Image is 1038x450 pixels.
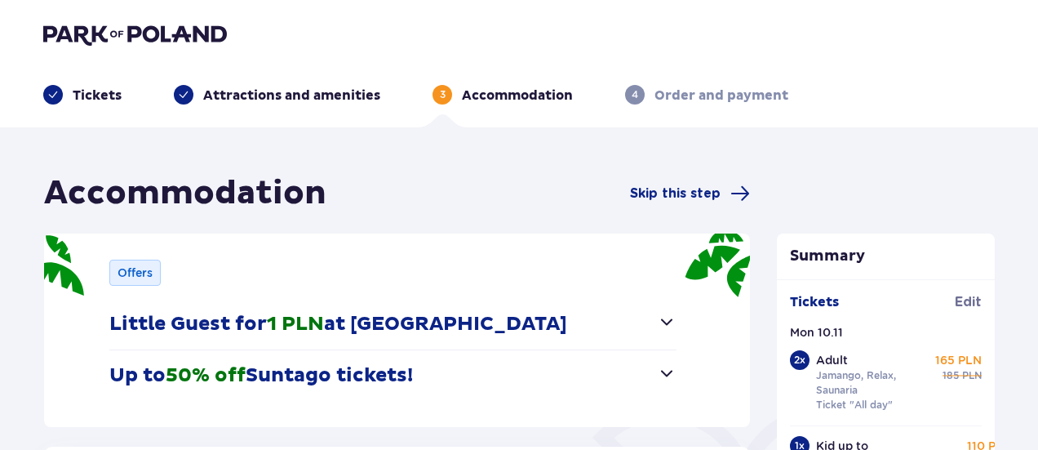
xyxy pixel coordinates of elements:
[816,352,848,368] p: Adult
[109,363,413,388] p: Up to Suntago tickets!
[44,173,326,214] h1: Accommodation
[174,85,380,105] div: Attractions and amenities
[654,87,788,105] p: Order and payment
[432,85,573,105] div: 3Accommodation
[203,87,380,105] p: Attractions and amenities
[790,324,843,341] p: Mon 10.11
[962,368,982,383] span: PLN
[43,85,122,105] div: Tickets
[955,293,982,311] span: Edit
[267,312,324,336] span: 1 PLN
[118,265,153,281] p: Offers
[777,247,996,266] p: Summary
[43,23,227,46] img: Park of Poland logo
[625,85,788,105] div: 4Order and payment
[816,368,929,398] p: Jamango, Relax, Saunaria
[462,87,573,105] p: Accommodation
[790,350,810,370] div: 2 x
[630,184,750,203] a: Skip this step
[109,312,567,336] p: Little Guest for at [GEOGRAPHIC_DATA]
[73,87,122,105] p: Tickets
[440,87,446,102] p: 3
[632,87,638,102] p: 4
[630,185,721,203] span: Skip this step
[816,398,893,412] p: Ticket "All day"
[790,293,839,311] p: Tickets
[935,352,982,368] p: 165 PLN
[166,363,246,388] span: 50% off
[943,368,959,383] span: 185
[109,299,676,350] button: Little Guest for1 PLNat [GEOGRAPHIC_DATA]
[109,350,676,401] button: Up to50% offSuntago tickets!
